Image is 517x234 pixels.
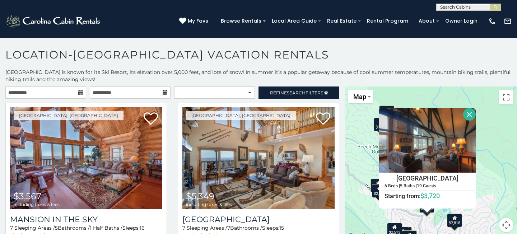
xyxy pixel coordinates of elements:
h5: 19 Guests [417,184,436,188]
span: Refine Filters [270,90,323,95]
button: Toggle fullscreen view [499,90,513,104]
span: $3,567 [14,191,41,201]
img: White-1-2.png [5,14,102,28]
a: RefineSearchFilters [258,86,339,99]
div: $4,097 [371,179,386,192]
a: Mansion In The Sky $3,567 including taxes & fees [10,107,162,209]
a: My Favs [179,17,210,25]
span: $5,349 [186,191,214,201]
img: Southern Star Lodge [182,107,335,209]
img: mail-regular-white.png [504,17,512,25]
a: Southern Star Lodge $5,349 including taxes & fees [182,107,335,209]
span: 15 [279,225,284,231]
a: Owner Login [442,15,481,27]
a: Browse Rentals [217,15,265,27]
span: 16 [140,225,145,231]
span: $3,720 [420,192,440,200]
img: phone-regular-white.png [488,17,496,25]
span: including taxes & fees [186,202,232,207]
img: Mansion In The Sky [10,107,162,209]
span: 1 Half Baths / [90,225,122,231]
a: Real Estate [323,15,360,27]
a: [GEOGRAPHIC_DATA] 6 Beds | 5 Baths | 19 Guests Starting from:$3,720 [379,173,476,200]
h5: 6 Beds | [385,184,400,188]
span: 5 [55,225,58,231]
span: Search [287,90,306,95]
a: About [415,15,438,27]
a: [GEOGRAPHIC_DATA], [GEOGRAPHIC_DATA] [186,111,296,120]
h3: Southern Star Lodge [182,215,335,224]
span: 7 [227,225,230,231]
button: Close [463,108,476,121]
h4: [GEOGRAPHIC_DATA] [379,173,475,184]
a: Add to favorites [316,112,330,127]
a: Add to favorites [144,112,158,127]
a: Local Area Guide [268,15,320,27]
button: Change map style [348,90,373,103]
h5: 5 Baths | [400,184,417,188]
span: 7 [10,225,13,231]
div: $1,391 [379,106,394,119]
a: Rental Program [363,15,412,27]
div: $2,829 [372,184,387,198]
span: 7 [182,225,185,231]
button: Map camera controls [499,218,513,232]
span: including taxes & fees [14,202,60,207]
a: [GEOGRAPHIC_DATA], [GEOGRAPHIC_DATA] [14,111,124,120]
a: [GEOGRAPHIC_DATA] [182,215,335,224]
span: My Favs [188,17,208,25]
a: Mansion In The Sky [10,215,162,224]
img: Majestic Mountain Haus [379,108,476,173]
span: Map [353,93,366,100]
h6: Starting from: [379,192,475,200]
div: $1,307 [374,118,389,131]
div: $2,818 [447,214,462,227]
